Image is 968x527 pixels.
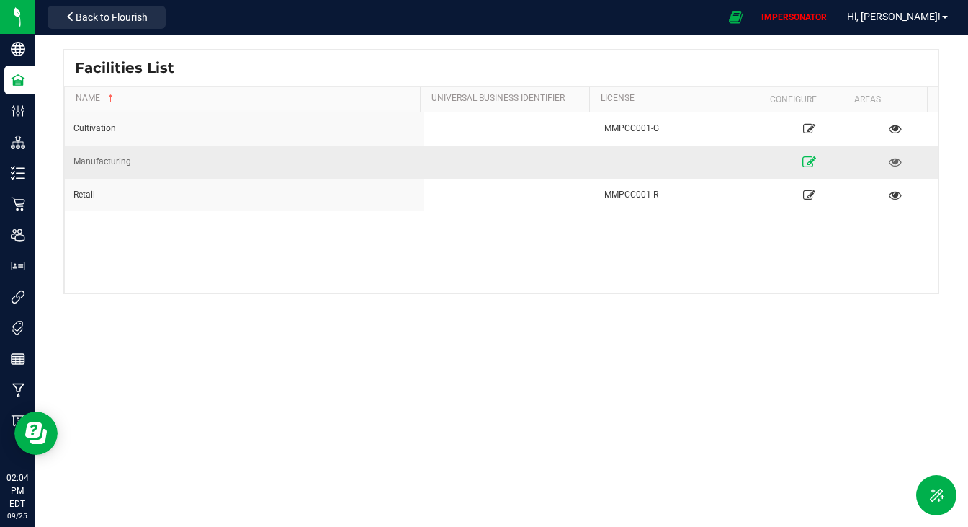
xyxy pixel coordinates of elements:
inline-svg: Tags [11,321,25,335]
inline-svg: Facilities [11,73,25,87]
inline-svg: Retail [11,197,25,211]
a: License [601,93,753,105]
inline-svg: User Roles [11,259,25,273]
div: Manufacturing [73,155,416,169]
p: 02:04 PM EDT [6,471,28,510]
span: Hi, [PERSON_NAME]! [847,11,941,22]
a: Name [76,93,414,105]
span: Back to Flourish [76,12,148,23]
p: 09/25 [6,510,28,521]
inline-svg: Integrations [11,290,25,304]
div: Cultivation [73,122,416,136]
button: Toggle Menu [916,475,956,515]
inline-svg: Company [11,42,25,56]
div: MMPCC001-G [604,122,758,136]
span: Open Ecommerce Menu [720,3,752,31]
iframe: Resource center [14,412,58,455]
th: Areas [843,87,927,112]
inline-svg: Inventory [11,166,25,180]
inline-svg: Manufacturing [11,383,25,397]
div: Retail [73,188,416,202]
span: Facilities List [75,57,174,79]
inline-svg: Billing [11,414,25,428]
a: Universal Business Identifier [431,93,583,105]
button: Back to Flourish [48,6,166,29]
inline-svg: Configuration [11,104,25,118]
th: Configure [758,87,842,112]
div: MMPCC001-R [604,188,758,202]
inline-svg: Distribution [11,135,25,149]
p: IMPERSONATOR [756,11,833,24]
inline-svg: Users [11,228,25,242]
inline-svg: Reports [11,352,25,366]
